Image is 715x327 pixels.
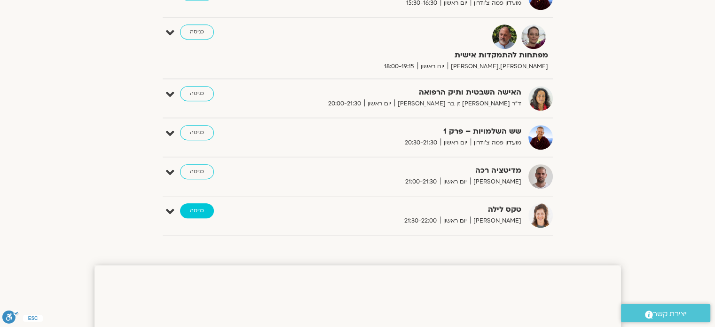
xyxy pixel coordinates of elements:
span: יום ראשון [364,99,394,109]
span: [PERSON_NAME] [470,177,521,187]
span: יום ראשון [417,62,448,72]
a: יצירת קשר [621,304,710,322]
a: כניסה [180,164,214,179]
span: ד״ר [PERSON_NAME] זן בר [PERSON_NAME] [394,99,521,109]
strong: מדיטציה רכה [291,164,521,177]
a: כניסה [180,125,214,140]
strong: שש השלמויות – פרק 1 [291,125,521,138]
span: 21:30-22:00 [401,216,440,226]
span: יום ראשון [440,177,470,187]
a: כניסה [180,86,214,101]
span: יום ראשון [440,138,471,148]
a: כניסה [180,203,214,218]
span: יצירת קשר [653,308,687,320]
strong: טקס לילה [291,203,521,216]
span: [PERSON_NAME] [470,216,521,226]
strong: האישה השבטית ותיק הרפואה [291,86,521,99]
span: יום ראשון [440,216,470,226]
span: [PERSON_NAME],[PERSON_NAME] [448,62,548,72]
strong: מפתחות להתמקדות אישית [318,49,548,62]
span: 20:30-21:30 [401,138,440,148]
span: 20:00-21:30 [325,99,364,109]
span: 21:00-21:30 [402,177,440,187]
span: 18:00-19:15 [381,62,417,72]
a: כניסה [180,24,214,40]
span: מועדון פמה צ'ודרון [471,138,521,148]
